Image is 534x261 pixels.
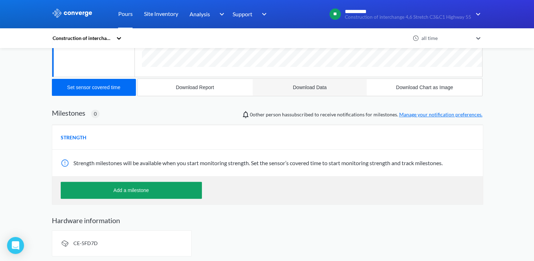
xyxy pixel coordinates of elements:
button: Download Data [252,79,367,96]
span: CE-5FD7D [73,240,98,246]
span: person has subscribed to receive notifications for milestones. [250,111,482,118]
img: notifications-icon.svg [241,110,250,119]
span: STRENGTH [61,134,86,141]
span: 0 [94,110,97,118]
div: Open Intercom Messenger [7,237,24,254]
span: 0 other [250,111,265,117]
div: Construction of interchange 4,6 Stretch C3&C1 Highway 55 [52,34,113,42]
div: Set sensor covered time [67,85,120,90]
span: Support [233,10,252,18]
img: logo_ewhite.svg [52,8,93,18]
h2: Milestones [52,109,85,117]
div: Download Report [176,85,214,90]
button: Download Report [138,79,252,96]
img: icon-clock.svg [413,35,419,41]
img: downArrow.svg [471,10,482,18]
img: downArrow.svg [215,10,226,18]
span: Strength milestones will be available when you start monitoring strength. Set the sensor’s covere... [73,159,443,166]
div: all time [420,34,473,42]
div: Download Chart as Image [396,85,453,90]
button: Set sensor covered time [52,79,136,96]
img: downArrow.svg [257,10,269,18]
button: Download Chart as Image [367,79,482,96]
img: signal-icon.svg [61,239,69,248]
div: Download Data [293,85,327,90]
a: Manage your notification preferences. [399,111,482,117]
h2: Hardware information [52,216,482,225]
button: Add a milestone [61,182,202,199]
span: Construction of interchange 4,6 Stretch C3&C1 Highway 55 [345,14,471,20]
span: Analysis [190,10,210,18]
